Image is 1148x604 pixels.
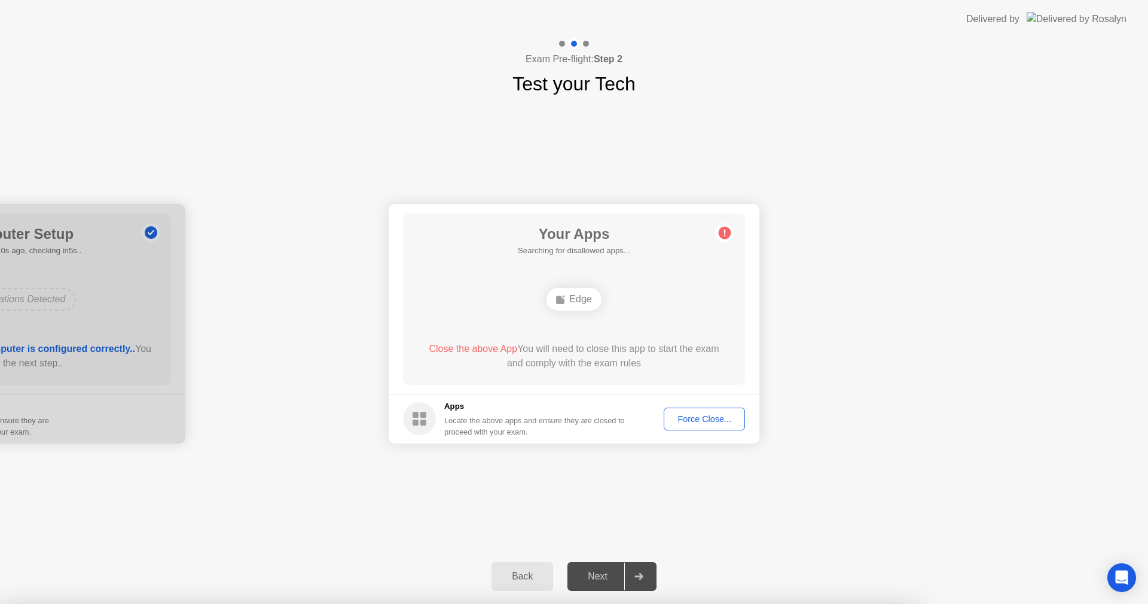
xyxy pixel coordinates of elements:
[420,342,728,371] div: You will need to close this app to start the exam and comply with the exam rules
[571,571,624,582] div: Next
[518,223,630,245] h1: Your Apps
[518,245,630,257] h5: Searching for disallowed apps...
[444,400,625,412] h5: Apps
[1027,12,1126,26] img: Delivered by Rosalyn
[495,571,549,582] div: Back
[526,52,622,66] h4: Exam Pre-flight:
[444,415,625,438] div: Locate the above apps and ensure they are closed to proceed with your exam.
[1107,563,1136,592] div: Open Intercom Messenger
[546,288,601,311] div: Edge
[668,414,741,424] div: Force Close...
[429,344,517,354] span: Close the above App
[966,12,1019,26] div: Delivered by
[594,54,622,64] b: Step 2
[512,69,636,98] h1: Test your Tech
